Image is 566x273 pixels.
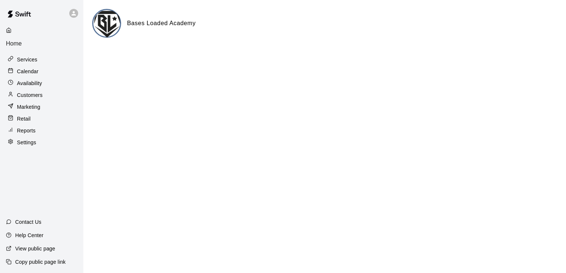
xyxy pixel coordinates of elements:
a: Marketing [6,101,77,112]
p: Calendar [17,68,39,75]
a: Retail [6,113,77,124]
a: Customers [6,90,77,101]
a: Settings [6,137,77,148]
a: Services [6,54,77,65]
p: Retail [17,115,31,122]
p: Home [6,40,77,47]
h6: Bases Loaded Academy [127,18,196,28]
p: Contact Us [15,218,41,226]
a: Reports [6,125,77,136]
div: Home [6,27,77,47]
img: Bases Loaded Academy logo [93,10,121,38]
p: Reports [17,127,36,134]
a: Home [6,27,77,53]
p: View public page [15,245,55,252]
p: Marketing [17,103,40,111]
p: Customers [17,91,43,99]
a: Availability [6,78,77,89]
p: Settings [17,139,36,146]
p: Help Center [15,232,43,239]
p: Services [17,56,37,63]
p: Availability [17,80,42,87]
p: Copy public page link [15,258,66,266]
a: Calendar [6,66,77,77]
